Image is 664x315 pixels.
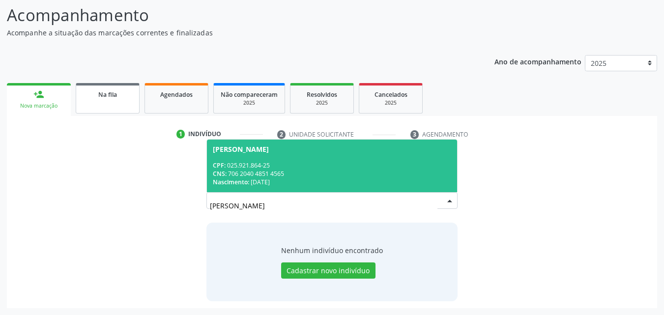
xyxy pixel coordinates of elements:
span: Nascimento: [213,178,249,186]
div: [PERSON_NAME] [213,145,269,153]
span: CPF: [213,161,226,170]
div: 2025 [221,99,278,107]
div: Nenhum indivíduo encontrado [281,245,383,256]
span: Cancelados [375,90,407,99]
div: [DATE] [213,178,452,186]
span: Não compareceram [221,90,278,99]
span: Resolvidos [307,90,337,99]
input: Busque por nome, CNS ou CPF [210,196,438,215]
div: 1 [176,130,185,139]
div: Nova marcação [14,102,64,110]
span: Na fila [98,90,117,99]
div: Indivíduo [188,130,221,139]
button: Cadastrar novo indivíduo [281,262,375,279]
div: 2025 [366,99,415,107]
div: 2025 [297,99,346,107]
span: CNS: [213,170,227,178]
span: Agendados [160,90,193,99]
p: Acompanhamento [7,3,462,28]
div: 706 2040 4851 4565 [213,170,452,178]
p: Acompanhe a situação das marcações correntes e finalizadas [7,28,462,38]
div: person_add [33,89,44,100]
div: 025.921.864-25 [213,161,452,170]
p: Ano de acompanhamento [494,55,581,67]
